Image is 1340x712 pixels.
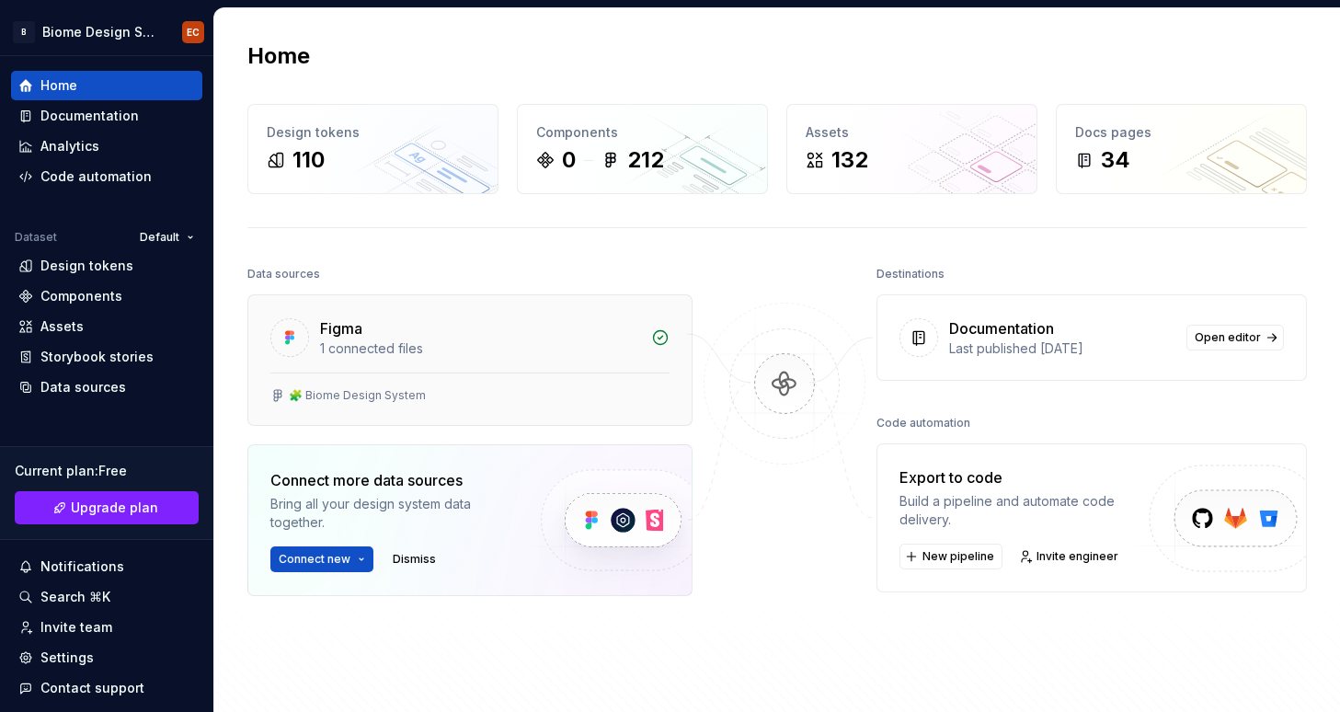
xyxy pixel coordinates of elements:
span: New pipeline [922,549,994,564]
button: Dismiss [384,546,444,572]
div: 132 [831,145,868,175]
div: Connect more data sources [270,469,510,491]
a: Docs pages34 [1056,104,1307,194]
button: Default [132,224,202,250]
div: Dataset [15,230,57,245]
a: Design tokens110 [247,104,498,194]
div: Build a pipeline and automate code delivery. [899,492,1148,529]
div: Documentation [40,107,139,125]
a: Settings [11,643,202,672]
span: Invite engineer [1036,549,1118,564]
a: Documentation [11,101,202,131]
a: Home [11,71,202,100]
a: Upgrade plan [15,491,199,524]
div: Assets [40,317,84,336]
span: Upgrade plan [71,499,158,517]
div: Docs pages [1075,123,1288,142]
div: Components [40,287,122,305]
a: Code automation [11,162,202,191]
div: Bring all your design system data together. [270,495,510,532]
a: Open editor [1186,325,1284,350]
button: Connect new [270,546,373,572]
div: Current plan : Free [15,462,199,480]
a: Data sources [11,373,202,402]
div: Code automation [40,167,152,186]
div: Design tokens [40,257,133,275]
div: 🧩 Biome Design System [289,388,426,403]
a: Components [11,281,202,311]
a: Invite engineer [1014,544,1127,569]
a: Figma1 connected files🧩 Biome Design System [247,294,693,426]
div: Design tokens [267,123,479,142]
div: B [13,21,35,43]
a: Invite team [11,613,202,642]
a: Design tokens [11,251,202,281]
span: Connect new [279,552,350,567]
button: Search ⌘K [11,582,202,612]
div: 212 [627,145,664,175]
div: Settings [40,649,94,667]
div: Analytics [40,137,99,155]
a: Assets132 [786,104,1037,194]
div: Figma [320,317,362,339]
div: Documentation [949,317,1054,339]
button: BBiome Design SystemEC [4,12,210,52]
div: Components [536,123,749,142]
div: Storybook stories [40,348,154,366]
a: Analytics [11,132,202,161]
div: 34 [1101,145,1130,175]
div: Data sources [40,378,126,396]
span: Open editor [1195,330,1261,345]
div: EC [187,25,200,40]
div: Assets [806,123,1018,142]
span: Default [140,230,179,245]
div: Data sources [247,261,320,287]
div: Export to code [899,466,1148,488]
a: Storybook stories [11,342,202,372]
div: Contact support [40,679,144,697]
a: Assets [11,312,202,341]
button: Notifications [11,552,202,581]
div: Last published [DATE] [949,339,1175,358]
div: 110 [292,145,325,175]
div: Home [40,76,77,95]
div: 0 [562,145,576,175]
div: Notifications [40,557,124,576]
div: Search ⌘K [40,588,110,606]
a: Components0212 [517,104,768,194]
h2: Home [247,41,310,71]
div: Invite team [40,618,112,637]
div: 1 connected files [320,339,640,358]
button: Contact support [11,673,202,703]
div: Code automation [876,410,970,436]
div: Destinations [876,261,945,287]
button: New pipeline [899,544,1002,569]
span: Dismiss [393,552,436,567]
div: Biome Design System [42,23,160,41]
